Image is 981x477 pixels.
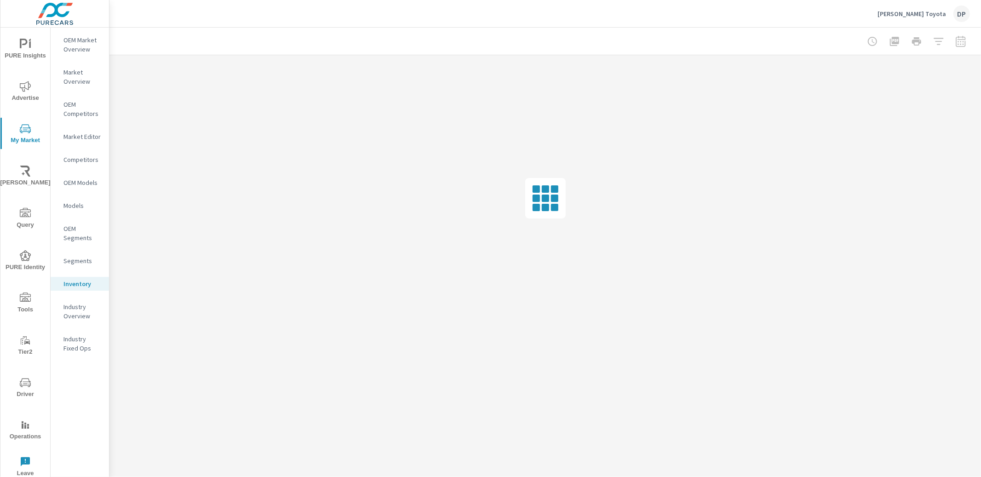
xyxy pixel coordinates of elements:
div: DP [953,6,970,22]
p: Market Editor [63,132,102,141]
span: Tools [3,293,47,315]
div: Industry Overview [51,300,109,323]
span: Operations [3,420,47,442]
span: [PERSON_NAME] [3,166,47,188]
div: Models [51,199,109,213]
span: Advertise [3,81,47,103]
div: Market Editor [51,130,109,144]
span: PURE Identity [3,250,47,273]
span: Tier2 [3,335,47,357]
p: Segments [63,256,102,265]
div: OEM Market Overview [51,33,109,56]
div: OEM Models [51,176,109,190]
p: OEM Competitors [63,100,102,118]
div: Market Overview [51,65,109,88]
p: Models [63,201,102,210]
div: Industry Fixed Ops [51,332,109,355]
span: Driver [3,377,47,400]
div: Competitors [51,153,109,167]
p: Market Overview [63,68,102,86]
p: [PERSON_NAME] Toyota [878,10,946,18]
span: Query [3,208,47,230]
p: OEM Models [63,178,102,187]
p: Competitors [63,155,102,164]
div: OEM Competitors [51,98,109,121]
div: OEM Segments [51,222,109,245]
p: Industry Fixed Ops [63,334,102,353]
span: My Market [3,123,47,146]
p: OEM Market Overview [63,35,102,54]
p: OEM Segments [63,224,102,242]
div: Segments [51,254,109,268]
p: Industry Overview [63,302,102,321]
span: PURE Insights [3,39,47,61]
div: Inventory [51,277,109,291]
p: Inventory [63,279,102,288]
